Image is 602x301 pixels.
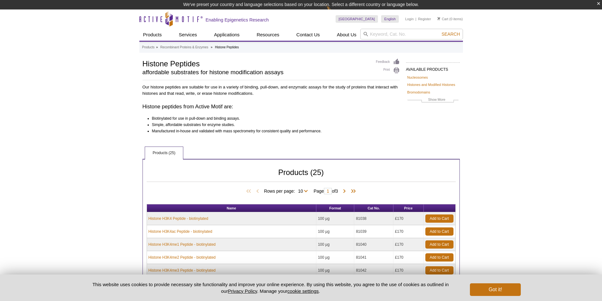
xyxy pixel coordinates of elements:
[470,283,520,296] button: Got it!
[210,29,243,41] a: Applications
[437,17,440,20] img: Your Cart
[152,115,394,122] li: Biotinylated for use in pull-down and binding assays.
[228,288,257,294] a: Privacy Policy
[152,128,394,134] li: Manufactured in-house and validated with mass spectrometry for consistent quality and performance.
[287,288,319,294] button: cookie settings
[407,89,430,95] a: Bromodomains
[293,29,324,41] a: Contact Us
[418,17,431,21] a: Register
[316,225,355,238] td: 100 µg
[406,62,460,74] h2: AVAILABLE PRODUCTS
[316,204,355,212] th: Format
[253,29,283,41] a: Resources
[360,29,463,39] input: Keyword, Cat. No.
[143,58,370,68] h1: Histone Peptides
[407,97,459,104] a: Show More
[354,225,393,238] td: 81039
[376,58,400,65] a: Feedback
[333,29,360,41] a: About Us
[393,238,424,251] td: £170
[393,212,424,225] td: £170
[341,188,348,195] span: Next Page
[143,84,400,97] p: Our histone peptides are suitable for use in a variety of binding, pull-down, and enzymatic assay...
[149,268,216,273] a: Histone H3K4me3 Peptide - biotinylated
[376,67,400,74] a: Print
[425,266,453,274] a: Add to Cart
[437,15,463,23] li: (0 items)
[160,45,208,50] a: Recombinant Proteins & Enzymes
[145,147,183,160] a: Products (25)
[175,29,201,41] a: Services
[147,170,456,182] h2: Products (25)
[336,15,378,23] a: [GEOGRAPHIC_DATA]
[316,264,355,277] td: 100 µg
[437,17,448,21] a: Cart
[393,251,424,264] td: £170
[354,204,393,212] th: Cat No.
[264,188,310,194] span: Rows per page:
[147,204,316,212] th: Name
[354,212,393,225] td: 81038
[393,225,424,238] td: £170
[245,188,254,195] span: First Page
[354,251,393,264] td: 81041
[336,189,338,194] span: 3
[425,240,453,249] a: Add to Cart
[149,242,216,247] a: Histone H3K4me1 Peptide - biotinylated
[348,188,357,195] span: Last Page
[82,281,460,294] p: This website uses cookies to provide necessary site functionality and improve your online experie...
[393,204,424,212] th: Price
[316,251,355,264] td: 100 µg
[354,264,393,277] td: 81042
[425,227,453,236] a: Add to Cart
[211,45,213,49] li: »
[149,216,208,221] a: Histone H3K4 Peptide - biotinylated
[425,253,453,262] a: Add to Cart
[316,238,355,251] td: 100 µg
[152,122,394,128] li: Simple, affordable substrates for enzyme studies.
[440,31,462,37] button: Search
[326,5,343,20] img: Change Here
[316,212,355,225] td: 100 µg
[143,103,400,111] h3: Histone peptides from Active Motif are:
[149,229,212,234] a: Histone H3K4ac Peptide - biotinylated
[425,214,453,223] a: Add to Cart
[416,15,417,23] li: |
[405,17,414,21] a: Login
[407,75,428,80] a: Nucleosomes
[143,69,370,75] h2: affordable substrates for histone modification assays
[142,45,155,50] a: Products
[381,15,399,23] a: English
[156,45,158,49] li: »
[310,188,341,194] span: Page of
[206,17,269,23] h2: Enabling Epigenetics Research
[215,45,239,49] li: Histone Peptides
[407,82,455,87] a: Histones and Modified Histones
[139,29,166,41] a: Products
[149,255,216,260] a: Histone H3K4me2 Peptide - biotinylated
[441,32,460,37] span: Search
[354,238,393,251] td: 81040
[393,264,424,277] td: £170
[254,188,261,195] span: Previous Page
